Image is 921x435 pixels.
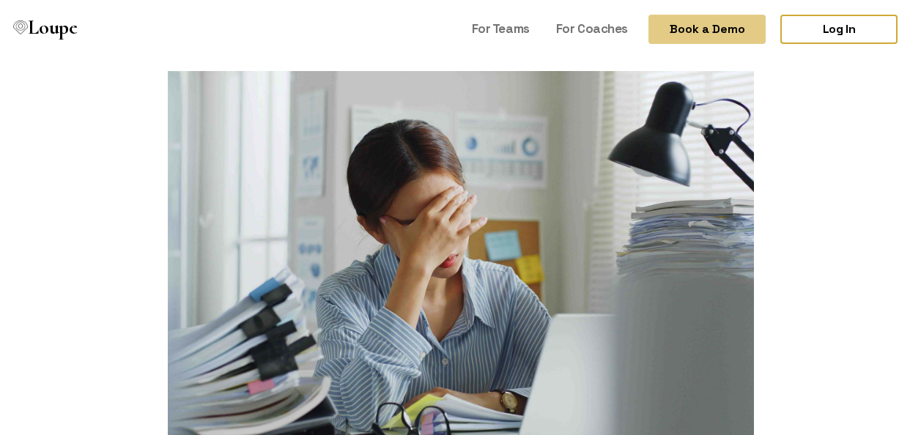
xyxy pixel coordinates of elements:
[780,15,898,44] a: Log In
[9,15,82,45] a: Loupe
[13,21,28,35] img: Loupe Logo
[550,15,634,42] a: For Coaches
[648,15,766,44] button: Book a Demo
[466,15,536,42] a: For Teams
